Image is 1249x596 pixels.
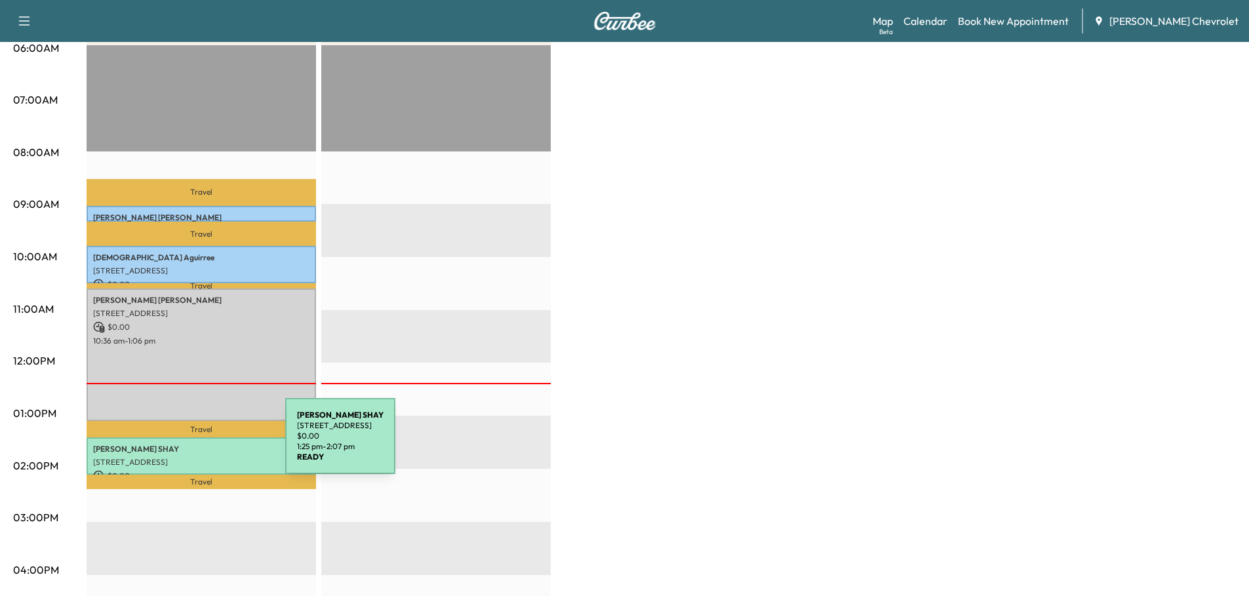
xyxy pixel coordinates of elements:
p: 08:00AM [13,144,59,160]
p: 07:00AM [13,92,58,108]
p: $ 0.00 [297,431,384,441]
p: 06:00AM [13,40,59,56]
a: Book New Appointment [958,13,1069,29]
p: [STREET_ADDRESS] [93,457,309,467]
p: Travel [87,283,316,288]
p: 11:00AM [13,301,54,317]
p: 09:00AM [13,196,59,212]
p: 10:36 am - 1:06 pm [93,336,309,346]
img: Curbee Logo [593,12,656,30]
p: Travel [87,179,316,205]
a: MapBeta [873,13,893,29]
p: 1:25 pm - 2:07 pm [297,441,384,452]
div: Beta [879,27,893,37]
b: [PERSON_NAME] SHAY [297,410,384,420]
p: [STREET_ADDRESS] [297,420,384,431]
p: [STREET_ADDRESS] [93,308,309,319]
span: [PERSON_NAME] Chevrolet [1109,13,1239,29]
p: 10:00AM [13,248,57,264]
p: $ 0.00 [93,321,309,333]
p: [STREET_ADDRESS] [93,266,309,276]
p: [PERSON_NAME] SHAY [93,444,309,454]
b: READY [297,452,324,462]
p: Travel [87,475,316,489]
p: 03:00PM [13,509,58,525]
p: [PERSON_NAME] [PERSON_NAME] [93,212,309,223]
p: Travel [87,222,316,247]
a: Calendar [903,13,947,29]
p: 01:00PM [13,405,56,421]
p: [DEMOGRAPHIC_DATA] Aguirree [93,252,309,263]
p: $ 0.00 [93,470,309,482]
p: 12:00PM [13,353,55,368]
p: [PERSON_NAME] [PERSON_NAME] [93,295,309,306]
p: 02:00PM [13,458,58,473]
p: Travel [87,421,316,438]
p: $ 0.00 [93,279,309,290]
p: 04:00PM [13,562,59,578]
